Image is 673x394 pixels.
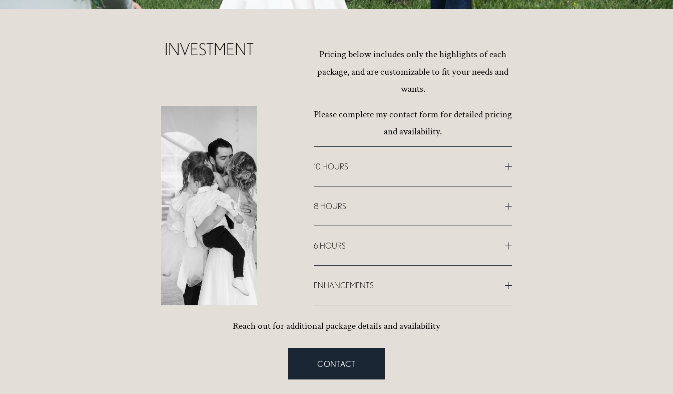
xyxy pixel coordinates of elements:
[314,162,505,171] span: 10 HOURS
[314,266,512,305] button: ENHANCEMENTS
[314,186,512,226] button: 8 HOURS
[314,226,512,265] button: 6 HOURS
[314,147,512,186] button: 10 HOURS
[314,241,505,250] span: 6 HOURS
[314,106,512,141] p: Please complete my contact form for detailed pricing and availability.
[136,39,283,59] h2: INVESTMENT
[288,348,385,379] a: CONTACT
[314,281,505,290] span: ENHANCEMENTS
[187,318,487,335] p: Reach out for additional package details and availability
[314,46,512,98] p: Pricing below includes only the highlights of each package, and are customizable to fit your need...
[314,202,505,211] span: 8 HOURS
